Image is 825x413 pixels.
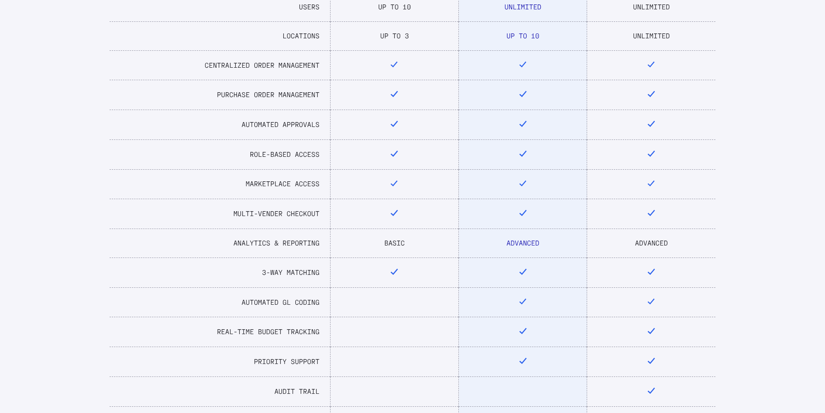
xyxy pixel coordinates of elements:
[110,110,330,140] td: Automated Approvals
[459,21,587,50] td: Up To 10
[110,139,330,169] td: Role-Based Access
[587,229,715,258] td: Advanced
[110,21,330,50] td: Locations
[110,199,330,229] td: Multi-Vender Checkout
[459,229,587,258] td: Advanced
[110,169,330,199] td: Marketplace Access
[110,50,330,80] td: Centralized Order Management
[587,21,715,50] td: Unlimited
[110,258,330,287] td: 3-Way Matching
[110,376,330,406] td: Audit Trail
[330,21,458,50] td: Up To 3
[110,80,330,110] td: Purchase Order Management
[110,347,330,377] td: Priority Support
[330,229,458,258] td: Basic
[110,317,330,347] td: Real-Time Budget Tracking
[110,287,330,317] td: Automated GL Coding
[110,229,330,258] td: Analytics & Reporting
